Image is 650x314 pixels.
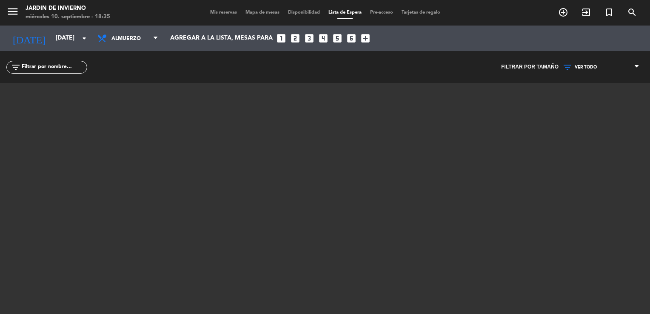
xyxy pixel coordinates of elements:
[581,7,591,17] i: exit_to_app
[21,63,87,72] input: Filtrar por nombre...
[332,33,343,44] i: looks_5
[6,5,19,21] button: menu
[558,7,568,17] i: add_circle_outline
[284,10,324,15] span: Disponibilidad
[397,10,445,15] span: Tarjetas de regalo
[170,35,273,42] span: Agregar a la lista, mesas para
[79,33,89,43] i: arrow_drop_down
[6,5,19,18] i: menu
[627,7,637,17] i: search
[241,10,284,15] span: Mapa de mesas
[26,13,110,21] div: miércoles 10. septiembre - 18:35
[360,33,371,44] i: add_box
[318,33,329,44] i: looks_4
[6,29,51,48] i: [DATE]
[346,33,357,44] i: looks_6
[575,65,597,70] span: VER TODO
[290,33,301,44] i: looks_two
[501,63,559,71] span: Filtrar por tamaño
[324,10,366,15] span: Lista de Espera
[276,33,287,44] i: looks_one
[304,33,315,44] i: looks_3
[11,62,21,72] i: filter_list
[26,4,110,13] div: JARDIN DE INVIERNO
[206,10,241,15] span: Mis reservas
[366,10,397,15] span: Pre-acceso
[604,7,614,17] i: turned_in_not
[111,31,152,47] span: Almuerzo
